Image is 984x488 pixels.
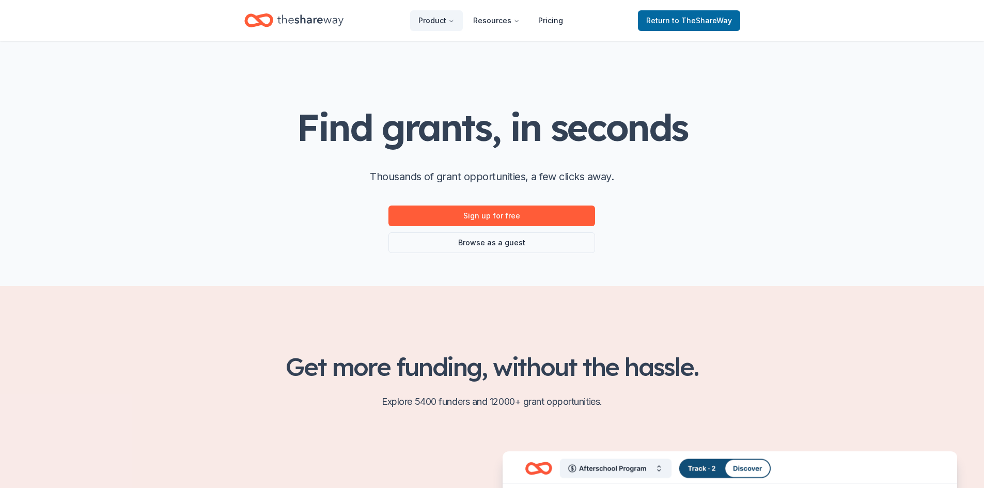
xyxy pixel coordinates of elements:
a: Pricing [530,10,571,31]
button: Product [410,10,463,31]
h1: Find grants, in seconds [296,107,687,148]
p: Explore 5400 funders and 12000+ grant opportunities. [244,393,740,410]
a: Browse as a guest [388,232,595,253]
span: to TheShareWay [672,16,732,25]
button: Resources [465,10,528,31]
a: Sign up for free [388,206,595,226]
span: Return [646,14,732,27]
h2: Get more funding, without the hassle. [244,352,740,381]
a: Home [244,8,343,33]
nav: Main [410,8,571,33]
a: Returnto TheShareWay [638,10,740,31]
p: Thousands of grant opportunities, a few clicks away. [370,168,614,185]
